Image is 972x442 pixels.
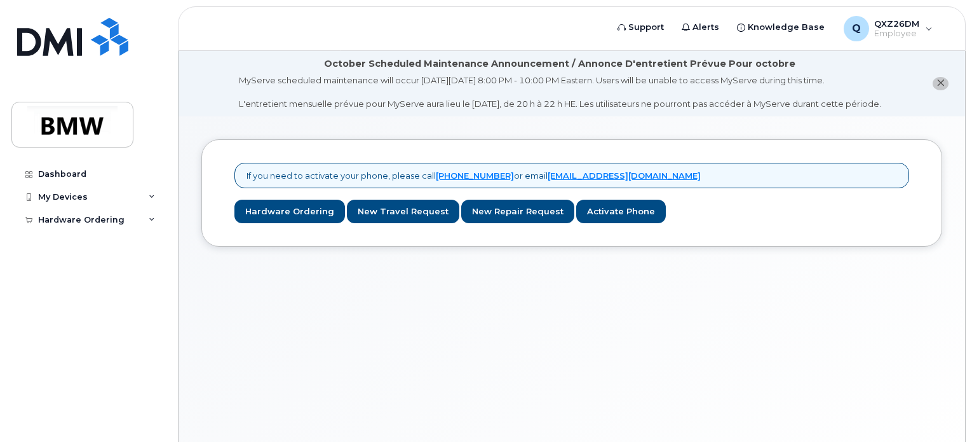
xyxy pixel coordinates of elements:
[548,170,701,181] a: [EMAIL_ADDRESS][DOMAIN_NAME]
[436,170,514,181] a: [PHONE_NUMBER]
[347,200,459,223] a: New Travel Request
[246,170,701,182] p: If you need to activate your phone, please call or email
[461,200,574,223] a: New Repair Request
[324,57,795,71] div: October Scheduled Maintenance Announcement / Annonce D'entretient Prévue Pour octobre
[933,77,948,90] button: close notification
[234,200,345,223] a: Hardware Ordering
[576,200,666,223] a: Activate Phone
[239,74,881,110] div: MyServe scheduled maintenance will occur [DATE][DATE] 8:00 PM - 10:00 PM Eastern. Users will be u...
